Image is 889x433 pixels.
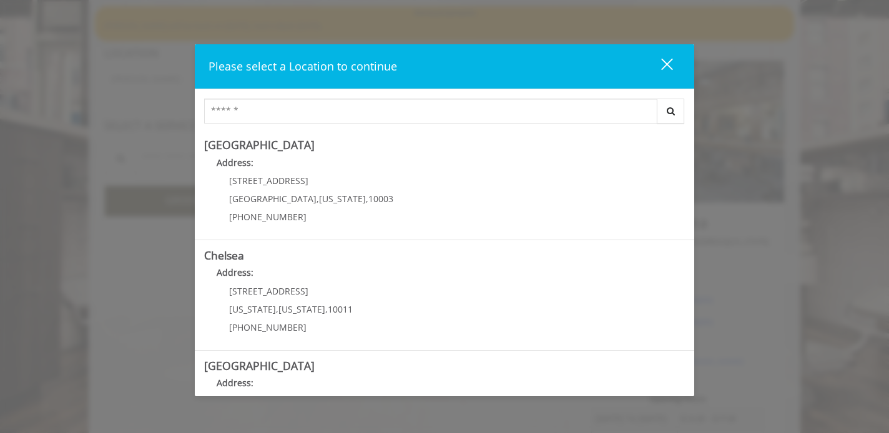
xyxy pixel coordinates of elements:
[229,285,308,297] span: [STREET_ADDRESS]
[328,303,353,315] span: 10011
[638,54,680,79] button: close dialog
[217,266,253,278] b: Address:
[209,59,397,74] span: Please select a Location to continue
[229,175,308,187] span: [STREET_ADDRESS]
[317,193,319,205] span: ,
[204,358,315,373] b: [GEOGRAPHIC_DATA]
[204,137,315,152] b: [GEOGRAPHIC_DATA]
[229,211,307,223] span: [PHONE_NUMBER]
[325,303,328,315] span: ,
[647,57,672,76] div: close dialog
[217,157,253,168] b: Address:
[229,193,317,205] span: [GEOGRAPHIC_DATA]
[278,303,325,315] span: [US_STATE]
[204,99,685,130] div: Center Select
[229,303,276,315] span: [US_STATE]
[319,193,366,205] span: [US_STATE]
[229,321,307,333] span: [PHONE_NUMBER]
[276,303,278,315] span: ,
[368,193,393,205] span: 10003
[366,193,368,205] span: ,
[217,377,253,389] b: Address:
[664,107,678,115] i: Search button
[204,248,244,263] b: Chelsea
[204,99,657,124] input: Search Center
